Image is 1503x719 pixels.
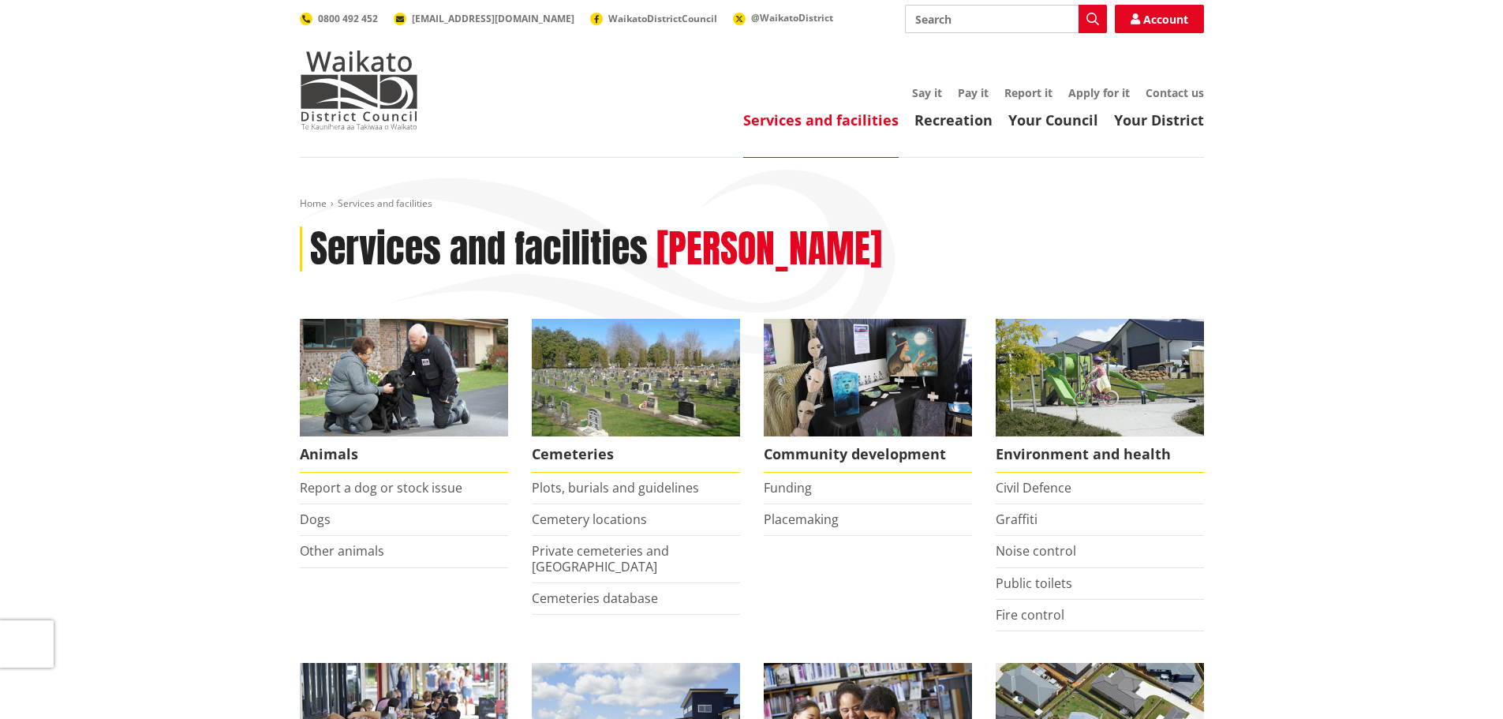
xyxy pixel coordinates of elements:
[1008,110,1098,129] a: Your Council
[996,575,1072,592] a: Public toilets
[532,319,740,473] a: Huntly Cemetery Cemeteries
[764,511,839,528] a: Placemaking
[912,85,942,100] a: Say it
[300,479,462,496] a: Report a dog or stock issue
[338,197,432,210] span: Services and facilities
[532,542,669,575] a: Private cemeteries and [GEOGRAPHIC_DATA]
[300,12,378,25] a: 0800 492 452
[905,5,1107,33] input: Search input
[914,110,993,129] a: Recreation
[1004,85,1052,100] a: Report it
[764,319,972,436] img: Matariki Travelling Suitcase Art Exhibition
[394,12,574,25] a: [EMAIL_ADDRESS][DOMAIN_NAME]
[532,590,658,607] a: Cemeteries database
[733,11,833,24] a: @WaikatoDistrict
[1115,5,1204,33] a: Account
[996,606,1064,624] a: Fire control
[532,511,647,528] a: Cemetery locations
[300,197,1204,211] nav: breadcrumb
[532,436,740,473] span: Cemeteries
[300,436,508,473] span: Animals
[310,227,648,272] h1: Services and facilities
[996,319,1204,473] a: New housing in Pokeno Environment and health
[608,12,717,25] span: WaikatoDistrictCouncil
[412,12,574,25] span: [EMAIL_ADDRESS][DOMAIN_NAME]
[532,319,740,436] img: Huntly Cemetery
[1146,85,1204,100] a: Contact us
[764,436,972,473] span: Community development
[532,479,699,496] a: Plots, burials and guidelines
[300,319,508,436] img: Animal Control
[743,110,899,129] a: Services and facilities
[1114,110,1204,129] a: Your District
[958,85,989,100] a: Pay it
[590,12,717,25] a: WaikatoDistrictCouncil
[996,479,1071,496] a: Civil Defence
[764,319,972,473] a: Matariki Travelling Suitcase Art Exhibition Community development
[300,319,508,473] a: Waikato District Council Animal Control team Animals
[996,511,1038,528] a: Graffiti
[318,12,378,25] span: 0800 492 452
[300,51,418,129] img: Waikato District Council - Te Kaunihera aa Takiwaa o Waikato
[300,511,331,528] a: Dogs
[300,197,327,210] a: Home
[996,436,1204,473] span: Environment and health
[996,319,1204,436] img: New housing in Pokeno
[300,542,384,560] a: Other animals
[751,11,833,24] span: @WaikatoDistrict
[996,542,1076,560] a: Noise control
[1068,85,1130,100] a: Apply for it
[764,479,812,496] a: Funding
[656,227,882,272] h2: [PERSON_NAME]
